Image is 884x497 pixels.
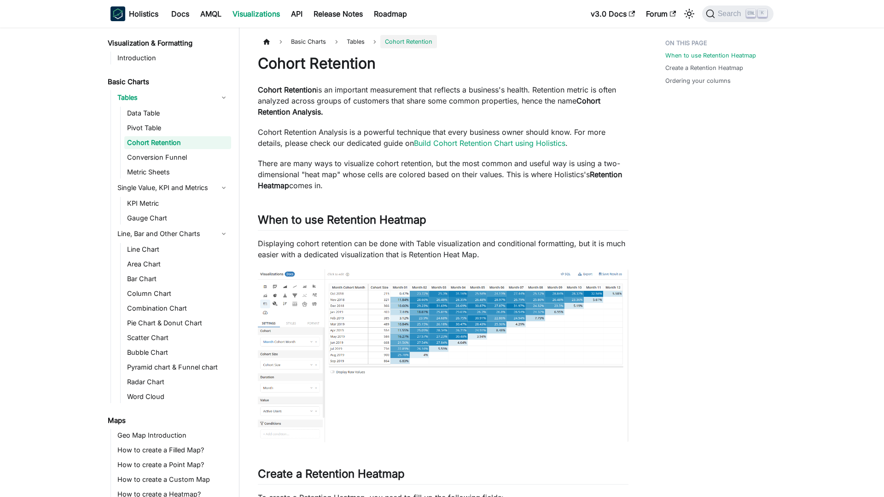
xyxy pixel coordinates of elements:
span: Cohort Retention [380,35,437,48]
kbd: K [758,9,767,17]
a: Bar Chart [124,272,231,285]
a: API [285,6,308,21]
nav: Breadcrumbs [258,35,628,48]
a: Line, Bar and Other Charts [115,226,231,241]
nav: Docs sidebar [101,28,239,497]
span: Search [715,10,747,18]
a: Bubble Chart [124,346,231,359]
span: Basic Charts [286,35,331,48]
strong: Cohort Retention [258,85,316,94]
a: Word Cloud [124,390,231,403]
button: Switch between dark and light mode (currently light mode) [682,6,697,21]
a: How to create a Custom Map [115,473,231,486]
p: Cohort Retention Analysis is a powerful technique that every business owner should know. For more... [258,127,628,149]
a: Create a Retention Heatmap [665,64,743,72]
p: is an important measurement that reflects a business's health. Retention metric is often analyzed... [258,84,628,117]
a: Data Table [124,107,231,120]
h2: When to use Retention Heatmap [258,213,628,231]
a: Area Chart [124,258,231,271]
a: Pyramid chart & Funnel chart [124,361,231,374]
a: Basic Charts [105,75,231,88]
a: AMQL [195,6,227,21]
a: Gauge Chart [124,212,231,225]
a: Single Value, KPI and Metrics [115,180,231,195]
a: Ordering your columns [665,76,731,85]
img: Holistics [110,6,125,21]
a: When to use Retention Heatmap [665,51,756,60]
b: Holistics [129,8,158,19]
a: Column Chart [124,287,231,300]
a: Release Notes [308,6,368,21]
a: Scatter Chart [124,331,231,344]
a: Conversion Funnel [124,151,231,164]
a: HolisticsHolistics [110,6,158,21]
a: Docs [166,6,195,21]
a: Visualization & Formatting [105,37,231,50]
a: Build Cohort Retention Chart using Holistics [414,139,565,148]
a: Maps [105,414,231,427]
a: Radar Chart [124,376,231,388]
a: Combination Chart [124,302,231,315]
a: Line Chart [124,243,231,256]
p: Displaying cohort retention can be done with Table visualization and conditional formatting, but ... [258,238,628,260]
a: Home page [258,35,275,48]
a: How to create a Filled Map? [115,444,231,457]
p: There are many ways to visualize cohort retention, but the most common and useful way is using a ... [258,158,628,191]
a: Introduction [115,52,231,64]
a: Cohort Retention [124,136,231,149]
a: Roadmap [368,6,413,21]
a: Pivot Table [124,121,231,134]
h2: Create a Retention Heatmap [258,467,628,485]
a: Metric Sheets [124,166,231,179]
span: Tables [342,35,369,48]
a: Visualizations [227,6,285,21]
button: Search (Ctrl+K) [702,6,773,22]
a: Geo Map Introduction [115,429,231,442]
a: How to create a Point Map? [115,458,231,471]
a: Pie Chart & Donut Chart [124,317,231,329]
a: Forum [640,6,681,21]
a: v3.0 Docs [585,6,640,21]
a: KPI Metric [124,197,231,210]
a: Tables [115,90,231,105]
h1: Cohort Retention [258,54,628,73]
